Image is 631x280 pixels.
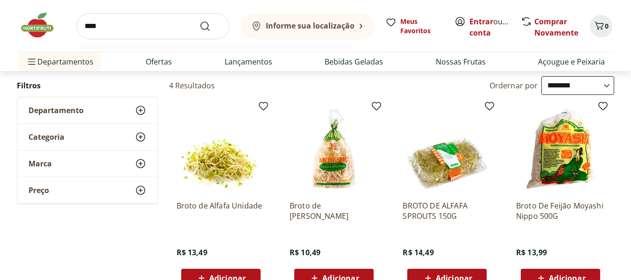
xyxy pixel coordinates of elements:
[290,247,320,258] span: R$ 10,49
[436,56,486,67] a: Nossas Frutas
[489,80,538,91] label: Ordernar por
[290,104,378,193] img: Broto de Feijão Moyashi Nippo
[17,124,157,150] button: Categoria
[605,22,609,30] span: 0
[325,56,383,67] a: Bebidas Geladas
[403,104,491,193] img: BROTO DE ALFAFA SPROUTS 150G
[403,201,491,221] a: BROTO DE ALFAFA SPROUTS 150G
[77,13,229,39] input: search
[17,76,158,95] h2: Filtros
[290,201,378,221] a: Broto de [PERSON_NAME]
[225,56,272,67] a: Lançamentos
[19,11,65,39] img: Hortifruti
[266,21,354,31] b: Informe sua localização
[177,201,265,221] a: Broto de Alfafa Unidade
[28,159,52,168] span: Marca
[28,106,84,115] span: Departamento
[177,247,207,258] span: R$ 13,49
[177,104,265,193] img: Broto de Alfafa Unidade
[28,186,49,195] span: Preço
[17,97,157,123] button: Departamento
[146,56,172,67] a: Ofertas
[538,56,605,67] a: Açougue e Peixaria
[169,80,215,91] h2: 4 Resultados
[17,177,157,203] button: Preço
[26,50,37,73] button: Menu
[400,17,443,36] span: Meus Favoritos
[534,16,578,38] a: Comprar Novamente
[469,16,493,27] a: Entrar
[28,132,64,142] span: Categoria
[403,247,433,258] span: R$ 14,49
[241,13,374,39] button: Informe sua localização
[516,104,605,193] img: Broto De Feijão Moyashi Nippo 500G
[26,50,93,73] span: Departamentos
[590,15,612,37] button: Carrinho
[516,247,547,258] span: R$ 13,99
[469,16,521,38] a: Criar conta
[199,21,222,32] button: Submit Search
[469,16,511,38] span: ou
[516,201,605,221] a: Broto De Feijão Moyashi Nippo 500G
[385,17,443,36] a: Meus Favoritos
[17,151,157,177] button: Marca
